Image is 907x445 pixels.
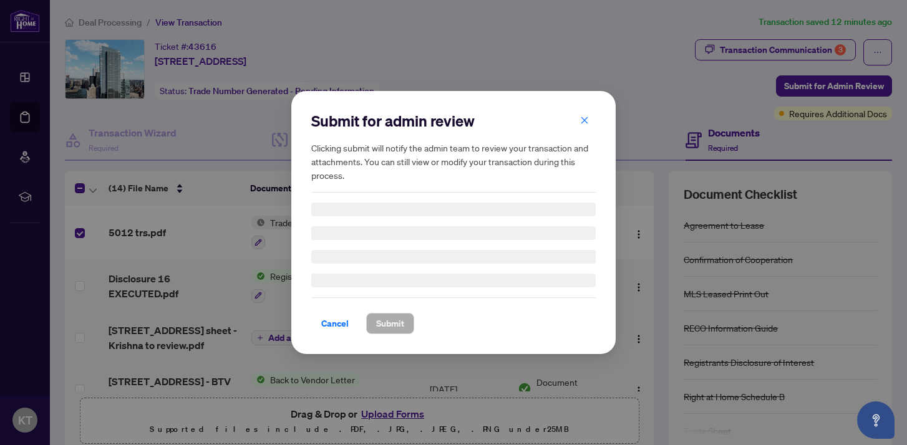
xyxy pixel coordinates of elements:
[311,141,596,182] h5: Clicking submit will notify the admin team to review your transaction and attachments. You can st...
[580,116,589,125] span: close
[366,313,414,334] button: Submit
[311,111,596,131] h2: Submit for admin review
[321,313,349,333] span: Cancel
[857,401,895,439] button: Open asap
[311,313,359,334] button: Cancel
